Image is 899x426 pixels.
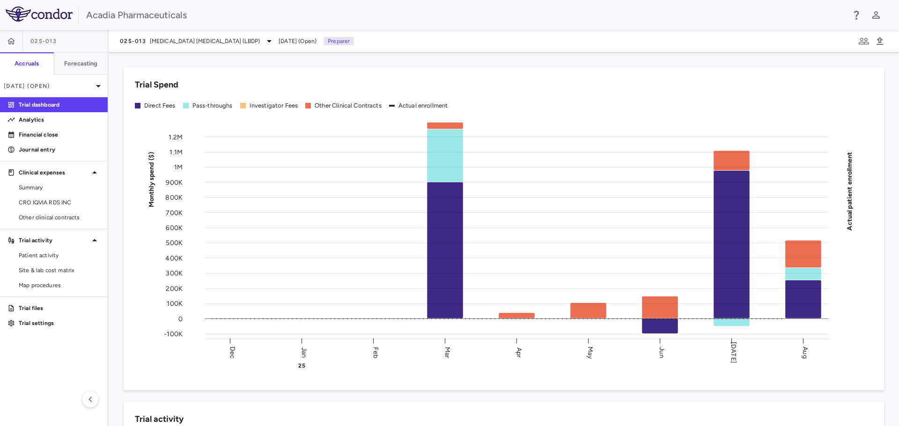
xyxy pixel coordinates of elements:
[324,37,354,45] p: Preparer
[730,342,737,363] text: [DATE]
[166,269,183,277] tspan: 300K
[19,198,100,207] span: CRO IQVIA RDS INC
[515,347,523,357] text: Apr
[192,101,233,110] div: Pass-throughs
[19,101,100,109] p: Trial dashboard
[169,148,183,156] tspan: 1.1M
[298,362,305,369] text: 25
[166,224,183,232] tspan: 600K
[19,183,100,192] span: Summary
[144,101,176,110] div: Direct Fees
[19,281,100,289] span: Map procedures
[167,300,183,308] tspan: 100K
[174,163,183,171] tspan: 1M
[228,346,236,358] text: Dec
[300,347,308,357] text: Jan
[19,116,100,124] p: Analytics
[166,284,183,292] tspan: 200K
[169,133,183,141] tspan: 1.2M
[4,82,93,90] p: [DATE] (Open)
[6,7,73,22] img: logo-full-SnFGN8VE.png
[165,254,183,262] tspan: 400K
[586,346,594,359] text: May
[135,413,184,426] h6: Trial activity
[250,101,298,110] div: Investigator Fees
[443,347,451,358] text: Mar
[315,101,382,110] div: Other Clinical Contracts
[658,347,666,358] text: Jun
[15,59,39,68] h6: Accruals
[165,194,183,202] tspan: 800K
[19,130,100,139] p: Financial close
[19,304,100,312] p: Trial files
[120,37,146,45] span: 025-013
[398,101,448,110] div: Actual enrollment
[86,8,845,22] div: Acadia Pharmaceuticals
[166,209,183,217] tspan: 700K
[150,37,260,45] span: [MEDICAL_DATA] [MEDICAL_DATA] (LBDP)
[846,152,854,230] tspan: Actual patient enrollment
[19,213,100,222] span: Other clinical contracts
[19,236,89,245] p: Trial activity
[19,168,89,177] p: Clinical expenses
[64,59,98,68] h6: Forecasting
[166,178,183,186] tspan: 900K
[178,315,183,323] tspan: 0
[135,79,178,91] h6: Trial Spend
[19,251,100,260] span: Patient activity
[164,330,183,338] tspan: -100K
[166,239,183,247] tspan: 500K
[19,145,100,154] p: Journal entry
[801,347,809,358] text: Aug
[19,319,100,327] p: Trial settings
[147,152,155,207] tspan: Monthly spend ($)
[30,37,57,45] span: 025-013
[279,37,317,45] span: [DATE] (Open)
[19,266,100,274] span: Site & lab cost matrix
[372,347,380,358] text: Feb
